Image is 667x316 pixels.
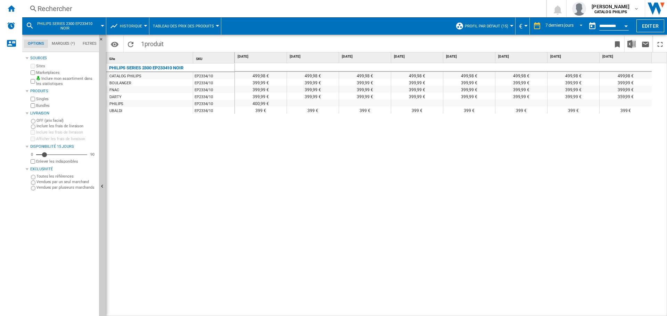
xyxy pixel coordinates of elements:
[153,24,214,28] span: Tableau des prix des produits
[29,152,35,157] div: 0
[195,52,234,63] div: SKU Sort None
[36,76,40,80] img: mysite-bg-18x18.png
[120,24,142,28] span: Historique
[193,107,234,114] div: EP2334/10
[549,52,599,61] div: [DATE]
[235,100,287,106] div: 400,99 €
[31,175,35,179] input: Toutes les références
[36,130,96,135] label: Inclure les frais de livraison
[36,159,96,164] label: Enlever les indisponibles
[99,35,107,47] button: Masquer
[339,86,391,93] div: 399,99 €
[193,86,234,93] div: EP2334/10
[36,151,87,158] md-slider: Disponibilité
[443,106,495,113] div: 399 €
[31,159,35,164] input: Afficher les frais de livraison
[38,4,528,14] div: Rechercher
[30,111,96,116] div: Livraison
[600,93,652,100] div: 359,99 €
[31,180,35,185] input: Vendues par un seul marchand
[636,19,664,32] button: Editer
[639,36,652,52] button: Envoyer ce rapport par email
[288,52,339,61] div: [DATE]
[37,17,100,35] button: PHILIPS SERIES 2300 EP233410 NOIR
[235,93,287,100] div: 399,99 €
[287,72,339,79] div: 499,98 €
[31,77,35,86] input: Inclure mon assortiment dans les statistiques
[236,52,287,61] div: [DATE]
[30,88,96,94] div: Produits
[620,19,632,31] button: Open calendar
[110,17,146,35] div: Historique
[339,79,391,86] div: 399,99 €
[109,108,122,114] div: UBALDI
[26,17,102,35] div: PHILIPS SERIES 2300 EP233410 NOIR
[36,123,96,129] label: Inclure les frais de livraison
[653,36,667,52] button: Plein écran
[235,86,287,93] div: 399,99 €
[153,17,217,35] button: Tableau des prix des produits
[339,106,391,113] div: 399 €
[196,57,203,61] span: SKU
[287,106,339,113] div: 399 €
[627,40,636,48] img: excel-24x24.png
[287,79,339,86] div: 399,99 €
[625,36,639,52] button: Télécharger au format Excel
[340,52,391,61] div: [DATE]
[391,93,443,100] div: 399,99 €
[391,79,443,86] div: 399,99 €
[498,54,546,59] span: [DATE]
[600,72,652,79] div: 499,98 €
[109,57,115,61] span: Site
[342,54,389,59] span: [DATE]
[31,137,35,141] input: Afficher les frais de livraison
[36,96,96,102] label: Singles
[495,72,547,79] div: 499,98 €
[36,76,96,87] label: Inclure mon assortiment dans les statistiques
[36,70,96,75] label: Marketplaces
[519,17,526,35] div: €
[519,23,522,30] span: €
[495,86,547,93] div: 399,99 €
[391,86,443,93] div: 399,99 €
[138,36,167,50] span: 1
[339,72,391,79] div: 499,98 €
[48,40,79,48] md-tab-item: Marques (*)
[443,79,495,86] div: 399,99 €
[443,93,495,100] div: 399,99 €
[109,80,131,87] div: BOULANGER
[36,136,96,142] label: Afficher les frais de livraison
[495,93,547,100] div: 399,99 €
[238,54,285,59] span: [DATE]
[594,10,627,14] b: CATALOG PHILIPS
[497,52,547,61] div: [DATE]
[31,125,35,129] input: Inclure les frais de livraison
[109,64,183,72] div: PHILIPS SERIES 2300 EP233410 NOIR
[109,87,119,94] div: FNAC
[547,93,599,100] div: 399,99 €
[547,72,599,79] div: 499,98 €
[592,3,629,10] span: [PERSON_NAME]
[516,17,530,35] md-menu: Currency
[601,52,652,61] div: [DATE]
[550,54,598,59] span: [DATE]
[24,40,48,48] md-tab-item: Options
[602,54,650,59] span: [DATE]
[585,19,599,33] button: md-calendar
[545,20,585,32] md-select: REPORTS.WIZARD.STEPS.REPORT.STEPS.REPORT_OPTIONS.PERIOD: 7 derniers jours
[443,86,495,93] div: 399,99 €
[394,54,442,59] span: [DATE]
[31,119,35,123] input: OFF (prix facial)
[445,52,495,61] div: [DATE]
[193,100,234,107] div: EP2334/10
[495,106,547,113] div: 399 €
[455,17,512,35] div: Profil par défaut (15)
[193,72,234,79] div: EP2334/10
[287,93,339,100] div: 399,99 €
[547,86,599,93] div: 399,99 €
[610,36,624,52] button: Créer un favoris
[109,94,122,101] div: DARTY
[31,103,35,108] input: Bundles
[391,106,443,113] div: 399 €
